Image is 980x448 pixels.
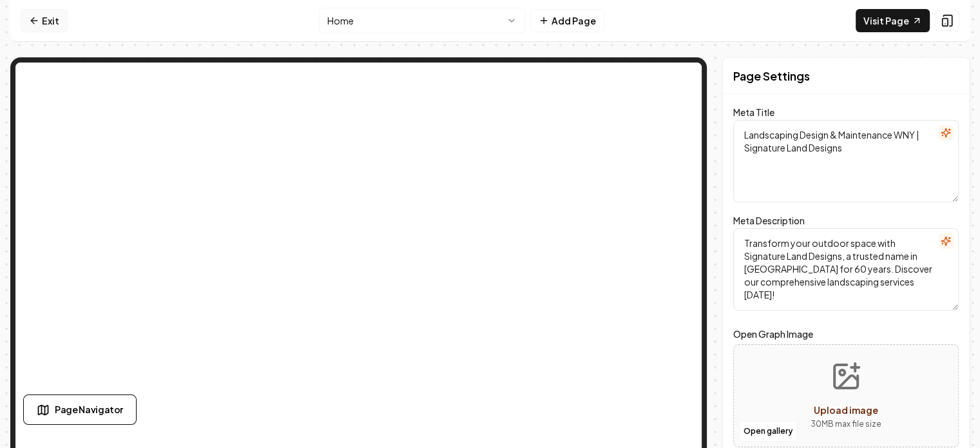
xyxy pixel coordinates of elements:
button: Page Navigator [23,394,137,425]
label: Meta Description [733,215,805,226]
button: Open gallery [739,421,797,442]
a: Exit [21,9,68,32]
a: Visit Page [856,9,930,32]
button: Upload image [800,351,892,441]
span: Upload image [814,404,878,416]
span: Page Navigator [55,403,123,416]
p: 30 MB max file size [811,418,881,431]
button: Add Page [530,9,604,32]
h2: Page Settings [733,67,810,85]
label: Meta Title [733,106,774,118]
label: Open Graph Image [733,326,959,342]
